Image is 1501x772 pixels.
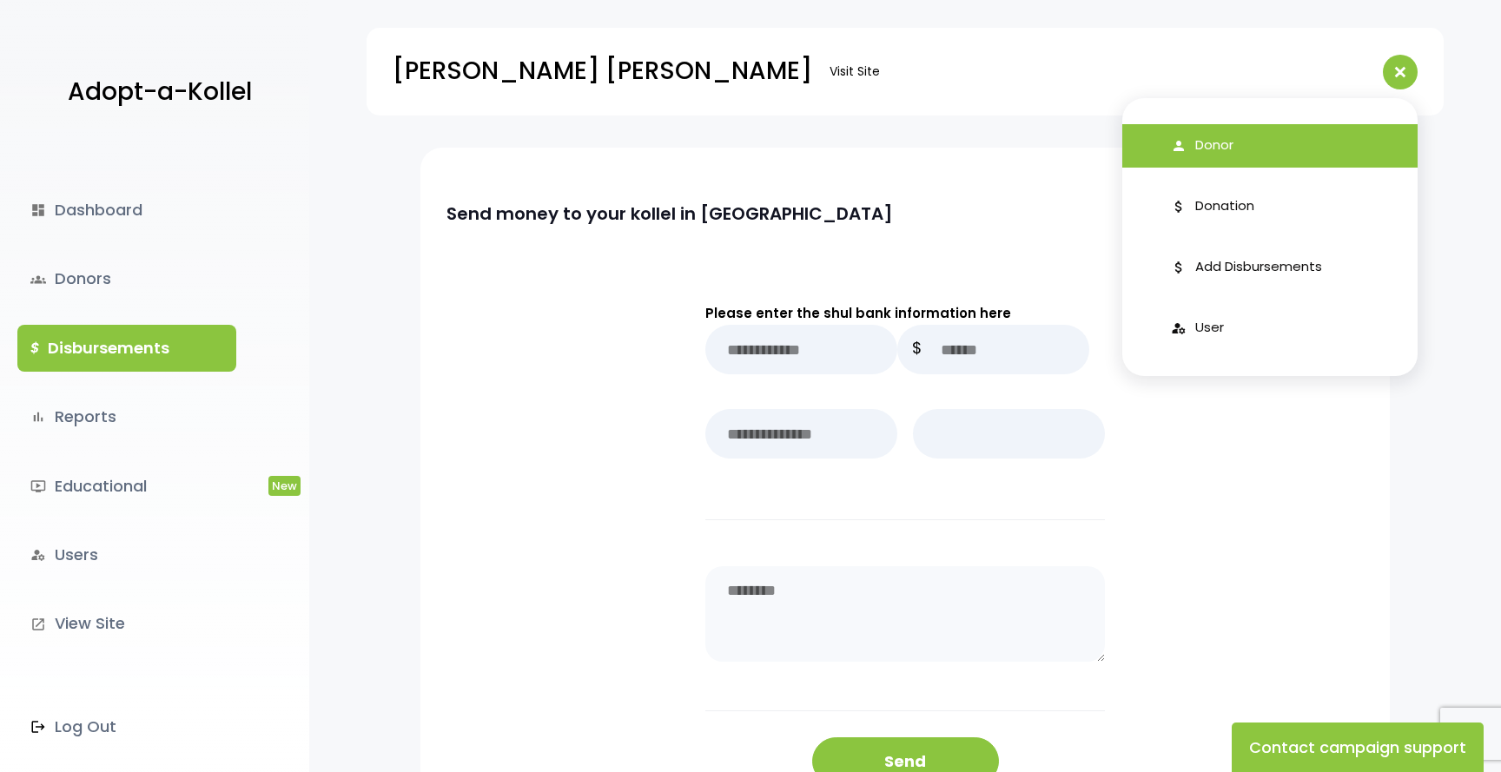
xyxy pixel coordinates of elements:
[897,325,936,374] p: $
[1385,57,1415,87] i: add
[17,703,236,750] a: Log Out
[17,325,236,372] a: $Disbursements
[59,50,252,135] a: Adopt-a-Kollel
[1171,260,1187,275] i: attach_money
[1195,257,1322,277] span: Add Disbursements
[1195,318,1224,338] span: User
[17,187,236,234] a: dashboardDashboard
[17,531,236,578] a: manage_accountsUsers
[1122,124,1418,168] a: person Donor
[30,409,46,425] i: bar_chart
[1171,320,1187,336] i: manage_accounts
[268,476,301,496] span: New
[17,393,236,440] a: bar_chartReports
[1195,135,1233,155] span: Donor
[1232,723,1484,772] button: Contact campaign support
[1383,55,1418,89] button: add
[1122,246,1418,289] a: attach_money Add Disbursements
[30,478,46,494] i: ondemand_video
[17,600,236,647] a: launchView Site
[446,200,1322,228] p: Send money to your kollel in [GEOGRAPHIC_DATA]
[30,547,46,563] i: manage_accounts
[821,55,889,89] a: Visit Site
[1171,199,1187,214] i: attach_money
[1122,185,1418,228] a: attach_money Donation
[1122,307,1418,350] a: manage_accounts User
[30,336,39,361] i: $
[17,463,236,510] a: ondemand_videoEducationalNew
[1171,138,1187,154] i: person
[68,70,252,114] p: Adopt-a-Kollel
[393,49,812,93] p: [PERSON_NAME] [PERSON_NAME]
[30,272,46,287] span: groups
[30,617,46,632] i: launch
[17,255,236,302] a: groupsDonors
[30,202,46,218] i: dashboard
[1195,196,1254,216] span: Donation
[705,301,1105,325] p: Please enter the shul bank information here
